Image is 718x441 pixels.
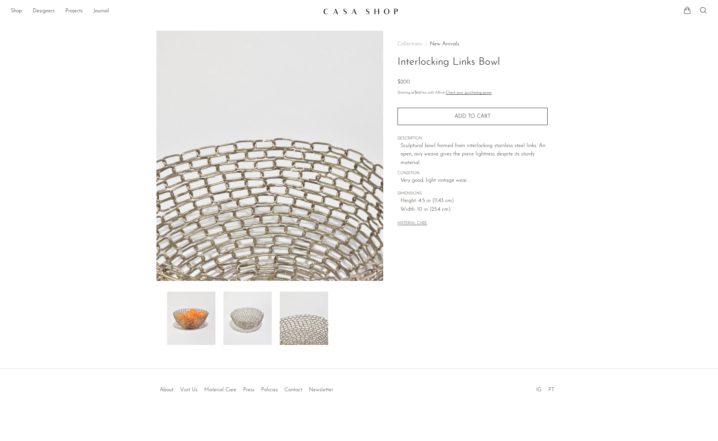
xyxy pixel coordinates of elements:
[243,387,254,393] a: Press
[398,136,548,142] span: DESCRIPTION
[284,387,302,393] a: Contact
[401,176,548,185] span: Very good; light vintage wear.
[398,41,548,47] nav: Breadcrumbs
[167,292,215,345] img: Interlocking Links Bowl
[398,54,548,71] h1: Interlocking Links Bowl
[398,90,548,96] p: Starting at /mo with Affirm.
[33,7,55,16] a: Designers
[398,79,410,85] span: $200
[536,387,542,393] a: IG
[156,31,384,281] img: Interlocking Links Bowl
[401,197,548,205] span: Height: 4.5 in (11.43 cm)
[65,7,83,16] a: Projects
[11,6,318,17] ul: NEW HEADER MENU
[455,114,491,119] span: Add to cart
[548,387,554,393] a: PT
[446,91,492,95] a: Check your purchasing power - Learn more about Affirm Financing (opens in modal)
[223,292,272,345] img: Interlocking Links Bowl
[398,41,422,47] span: Collections
[11,7,22,16] a: Shop
[261,387,278,393] a: Policies
[415,91,421,95] span: $69
[280,292,328,345] img: Interlocking Links Bowl
[398,108,548,125] button: Add to cart
[156,382,336,395] ul: Quick links
[204,387,236,393] a: Material Care
[533,382,558,395] ul: Social Medias
[398,170,548,176] span: CONDITION
[160,387,173,393] a: About
[398,191,548,197] span: DIMENSIONS
[401,142,548,167] p: Sculptural bowl formed from interlocking stainless steel links. An open, airy weave gives the pie...
[401,205,548,214] span: Width: 10 in (25.4 cm)
[180,387,197,393] a: Visit Us
[93,7,109,16] a: Journal
[430,41,459,47] a: New Arrivals
[11,6,318,17] nav: Desktop navigation
[398,221,427,226] button: MATERIAL CARE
